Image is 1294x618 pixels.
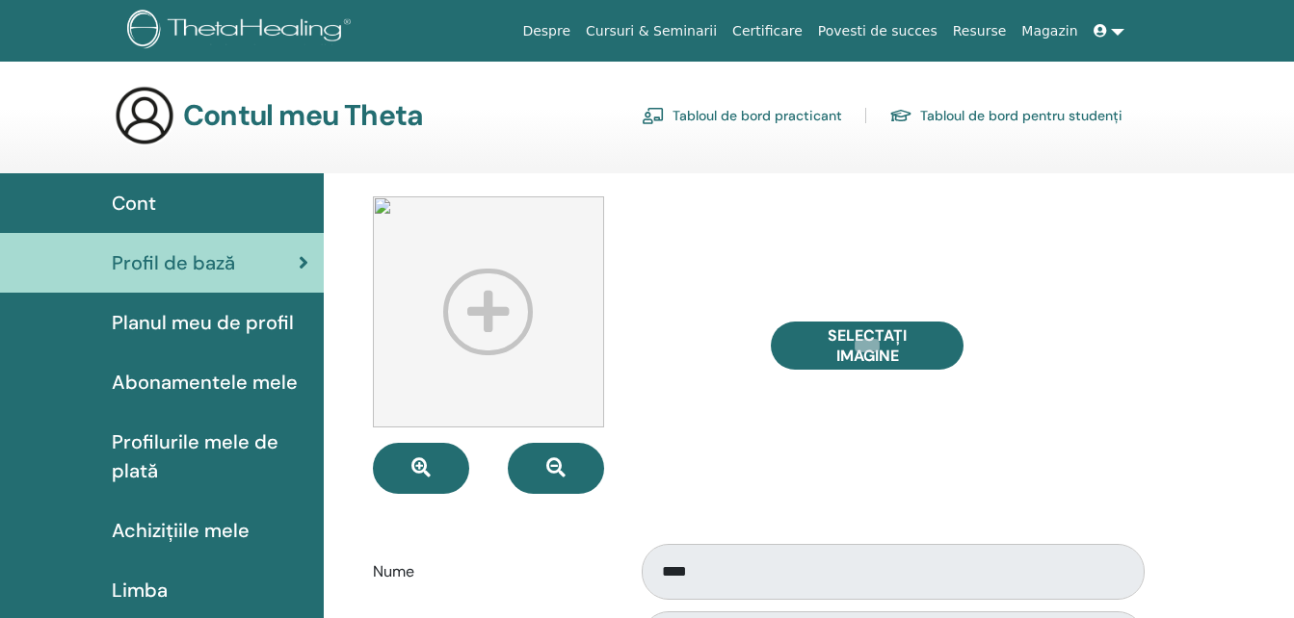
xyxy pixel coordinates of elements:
label: Nume [358,554,624,590]
input: Selectați Imagine [855,339,880,352]
a: Tabloul de bord pentru studenți [889,100,1122,131]
span: Profil de bază [112,248,235,277]
img: profile [373,196,604,427]
a: Resurse [945,13,1015,49]
a: Tabloul de bord practicant [642,100,842,131]
span: Planul meu de profil [112,308,294,337]
span: Cont [112,189,156,218]
a: Povesti de succes [810,13,945,49]
span: Abonamentele mele [112,368,298,397]
a: Despre [515,13,578,49]
img: logo.png [127,10,357,53]
span: Selectați Imagine [795,325,939,366]
a: Cursuri & Seminarii [578,13,725,49]
a: Magazin [1014,13,1085,49]
span: Achizițiile mele [112,516,250,545]
span: Limba [112,576,168,605]
img: chalkboard-teacher.svg [642,107,665,124]
h3: Contul meu Theta [183,98,423,133]
img: generic-user-icon.jpg [114,85,175,146]
span: Profilurile mele de plată [112,427,308,485]
a: Certificare [725,13,810,49]
img: graduation-cap.svg [889,108,912,124]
